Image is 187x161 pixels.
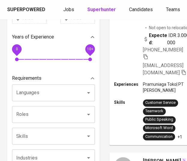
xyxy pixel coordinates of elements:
[129,7,153,12] span: Candidates
[129,6,154,14] a: Candidates
[12,75,41,82] p: Requirements
[166,6,181,14] a: Teams
[87,47,93,51] span: 10+
[145,125,173,131] div: Microsoft Word
[7,6,47,13] a: Superpowered
[16,47,18,51] span: 0
[63,7,74,12] span: Jobs
[87,7,116,12] b: Superhunter
[84,88,93,97] button: Open
[145,117,173,122] div: Public Speaking
[145,108,163,114] div: Teamwork
[145,100,176,106] div: Customer Service
[84,110,93,119] button: Open
[114,99,143,105] p: Skills
[166,7,180,12] span: Teams
[7,6,45,13] div: Superpowered
[149,32,167,46] b: Expected:
[143,63,183,76] span: [EMAIL_ADDRESS][DOMAIN_NAME]
[12,72,95,84] div: Requirements
[87,6,117,14] a: Superhunter
[84,132,93,140] button: Open
[12,31,95,43] div: Years of Experience
[145,134,173,139] div: Communication
[12,33,54,41] p: Years of Experience
[143,47,183,53] span: [PHONE_NUMBER]
[177,134,182,140] p: +1
[114,81,143,87] p: Experiences
[63,6,75,14] a: Jobs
